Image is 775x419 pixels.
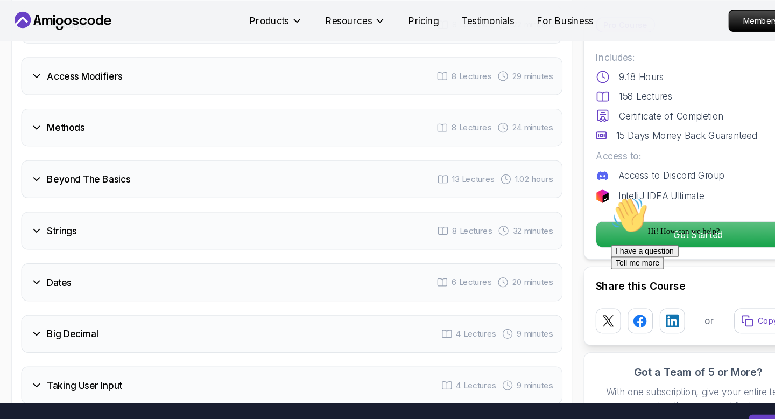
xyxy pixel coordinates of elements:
[730,376,764,408] iframe: chat widget
[44,114,80,127] h3: Methods
[425,66,462,77] span: 8 Lectures
[8,387,688,411] div: This website uses cookies to enhance the user experience.
[486,309,520,319] span: 9 minutes
[44,356,115,369] h3: Taking User Input
[486,357,520,368] span: 9 minutes
[20,248,529,283] button: Dates6 Lectures 20 minutes
[582,178,663,191] p: IntelliJ IDEA Ultimate
[560,262,753,277] h2: Share this Course
[561,208,752,232] p: Get Started
[4,61,54,72] button: Tell me more
[560,178,573,191] img: jetbrains logo
[560,343,753,358] h3: Got a Team of 5 or More?
[44,211,72,224] h3: Strings
[482,115,520,125] span: 24 minutes
[44,259,67,272] h3: Dates
[44,162,123,175] h3: Beyond The Basics
[20,54,529,89] button: Access Modifiers8 Lectures 29 minutes
[560,208,753,233] button: Get Started
[582,158,681,171] p: Access to Discord Group
[306,13,350,26] p: Resources
[482,260,520,271] span: 20 minutes
[235,13,272,26] p: Products
[306,13,363,34] button: Resources
[482,66,520,77] span: 29 minutes
[4,50,68,61] button: I have a question
[582,102,680,115] p: Certificate of Completion
[4,32,107,40] span: Hi! How can we help?
[44,65,115,78] h3: Access Modifiers
[429,357,467,368] span: 4 Lectures
[429,309,467,319] span: 4 Lectures
[685,9,764,30] a: Members Area
[425,163,465,174] span: 13 Lectures
[20,102,529,138] button: Methods8 Lectures 24 minutes
[425,212,463,222] span: 8 Lectures
[686,10,764,29] p: Members Area
[704,390,767,408] button: Accept cookies
[20,151,529,186] button: Beyond The Basics13 Lectures 1.02 hours
[570,181,764,371] iframe: chat widget
[560,140,753,153] p: Access to:
[425,260,462,271] span: 6 Lectures
[434,13,484,26] a: Testimonials
[484,163,520,174] span: 1.02 hours
[20,296,529,332] button: Big Decimal4 Lectures 9 minutes
[20,345,529,380] button: Taking User Input4 Lectures 9 minutes
[384,13,412,26] a: Pricing
[560,362,753,388] p: With one subscription, give your entire team access to all courses and features.
[582,66,624,79] p: 9.18 Hours
[582,84,632,97] p: 158 Lectures
[4,4,39,39] img: :wave:
[560,47,753,60] p: Includes:
[482,212,520,222] span: 32 minutes
[580,121,712,134] p: 15 Days Money Back Guaranteed
[425,115,462,125] span: 8 Lectures
[505,13,558,26] a: For Business
[4,4,198,72] div: 👋Hi! How can we help?I have a questionTell me more
[44,308,93,320] h3: Big Decimal
[20,199,529,235] button: Strings8 Lectures 32 minutes
[235,13,285,34] button: Products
